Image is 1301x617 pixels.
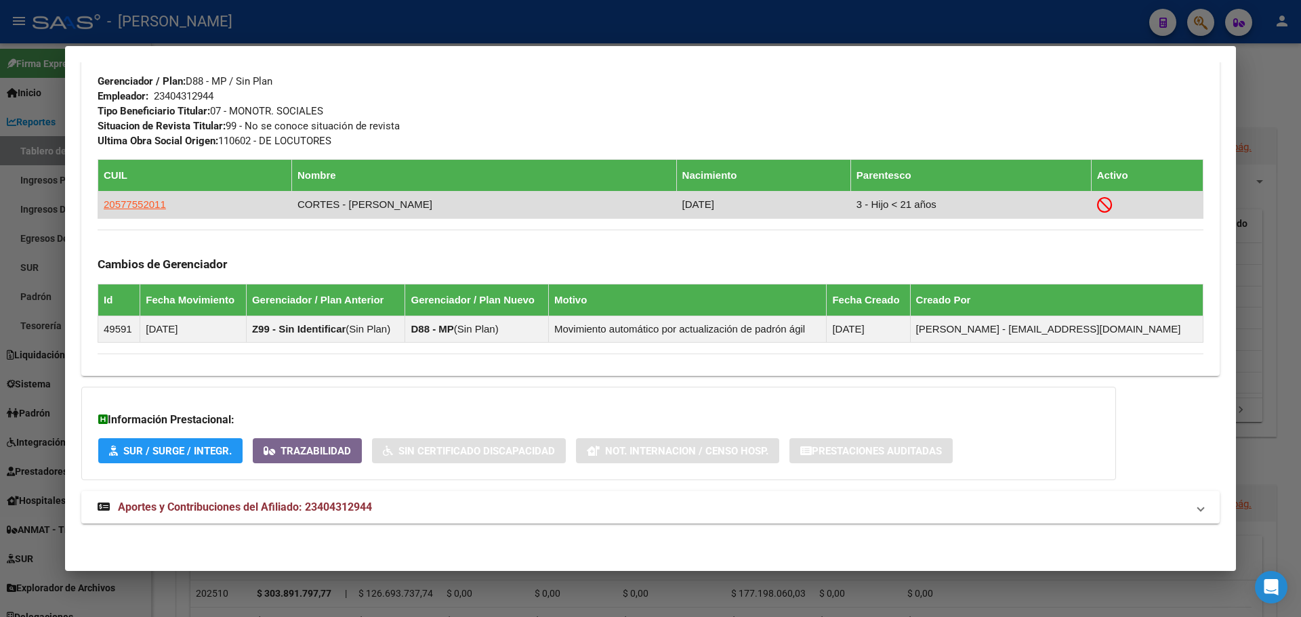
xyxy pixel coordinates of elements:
strong: Z99 - Sin Identificar [252,323,346,335]
div: Open Intercom Messenger [1255,571,1287,603]
span: Sin Certificado Discapacidad [398,445,555,457]
mat-expansion-panel-header: Aportes y Contribuciones del Afiliado: 23404312944 [81,491,1220,524]
th: Fecha Creado [827,284,910,316]
span: Trazabilidad [281,445,351,457]
button: Not. Internacion / Censo Hosp. [576,438,779,463]
h3: Cambios de Gerenciador [98,257,1203,272]
td: [DATE] [827,316,910,342]
span: 07 - MONOTR. SOCIALES [98,105,323,117]
th: Gerenciador / Plan Anterior [246,284,405,316]
div: 23404312944 [154,89,213,104]
th: Creado Por [910,284,1203,316]
td: 49591 [98,316,140,342]
td: ( ) [405,316,549,342]
button: SUR / SURGE / INTEGR. [98,438,243,463]
span: D88 - MP / Sin Plan [98,75,272,87]
td: [DATE] [676,191,850,218]
th: Nombre [291,159,676,191]
th: Activo [1091,159,1203,191]
td: Movimiento automático por actualización de padrón ágil [548,316,826,342]
h3: Información Prestacional: [98,412,1099,428]
span: Sin Plan [349,323,387,335]
strong: Tipo Beneficiario Titular: [98,105,210,117]
td: ( ) [246,316,405,342]
td: [PERSON_NAME] - [EMAIL_ADDRESS][DOMAIN_NAME] [910,316,1203,342]
th: Parentesco [850,159,1091,191]
span: 99 - No se conoce situación de revista [98,120,400,132]
th: Motivo [548,284,826,316]
span: 110602 - DE LOCUTORES [98,135,331,147]
td: CORTES - [PERSON_NAME] [291,191,676,218]
span: Not. Internacion / Censo Hosp. [605,445,768,457]
button: Prestaciones Auditadas [789,438,953,463]
span: Aportes y Contribuciones del Afiliado: 23404312944 [118,501,372,513]
button: Sin Certificado Discapacidad [372,438,566,463]
th: Nacimiento [676,159,850,191]
th: Gerenciador / Plan Nuevo [405,284,549,316]
strong: Empleador: [98,90,148,102]
button: Trazabilidad [253,438,362,463]
span: 20577552011 [104,198,166,210]
td: [DATE] [140,316,247,342]
span: Prestaciones Auditadas [812,445,942,457]
strong: Gerenciador / Plan: [98,75,186,87]
th: CUIL [98,159,292,191]
td: 3 - Hijo < 21 años [850,191,1091,218]
strong: Ultima Obra Social Origen: [98,135,218,147]
th: Id [98,284,140,316]
strong: D88 - MP [411,323,453,335]
th: Fecha Movimiento [140,284,247,316]
strong: Situacion de Revista Titular: [98,120,226,132]
span: SUR / SURGE / INTEGR. [123,445,232,457]
span: Sin Plan [457,323,495,335]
